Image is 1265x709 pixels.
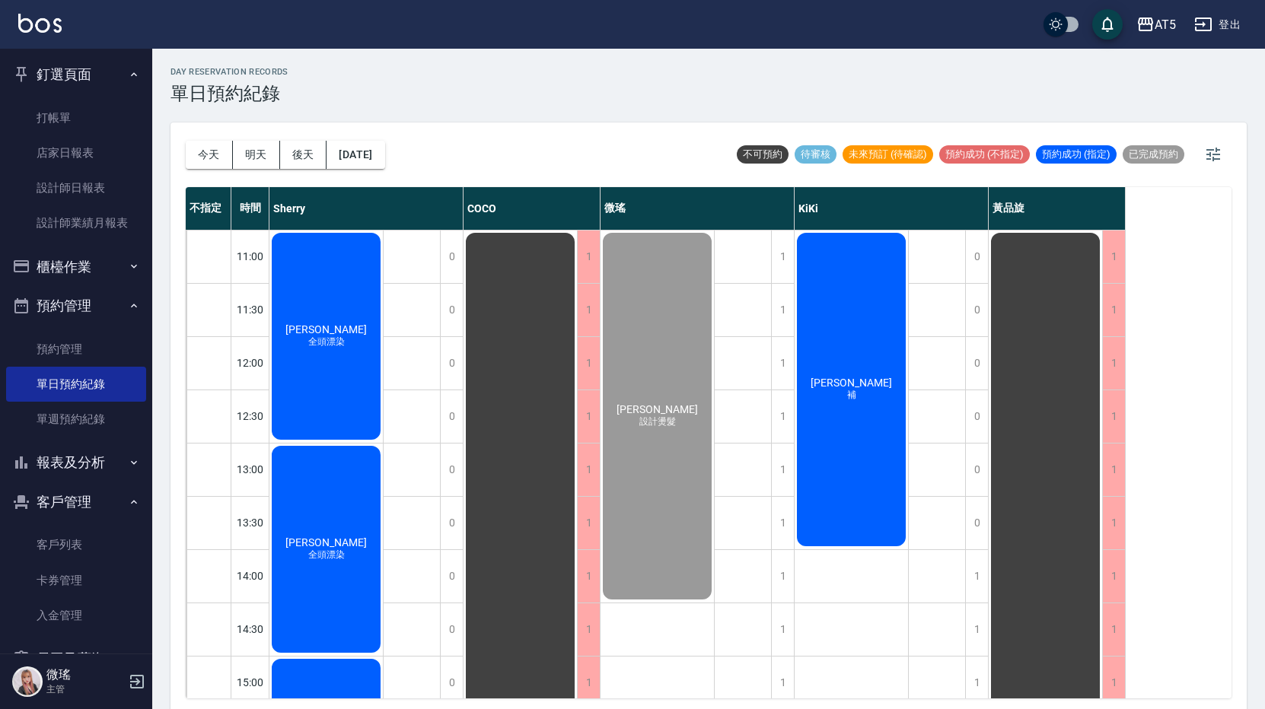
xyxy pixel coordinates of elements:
[6,563,146,598] a: 卡券管理
[440,444,463,496] div: 0
[577,390,600,443] div: 1
[231,230,269,283] div: 11:00
[1102,603,1125,656] div: 1
[170,83,288,104] h3: 單日預約紀錄
[771,550,794,602] div: 1
[1092,9,1123,40] button: save
[46,682,124,696] p: 主管
[6,170,146,205] a: 設計師日報表
[843,148,933,161] span: 未來預訂 (待確認)
[1102,550,1125,602] div: 1
[771,284,794,336] div: 1
[1036,148,1117,161] span: 預約成功 (指定)
[577,550,600,602] div: 1
[965,603,988,656] div: 1
[280,141,327,169] button: 後天
[12,666,43,697] img: Person
[577,337,600,389] div: 1
[305,548,348,561] span: 全頭漂染
[1155,15,1176,34] div: AT5
[231,283,269,336] div: 11:30
[6,286,146,326] button: 預約管理
[1102,657,1125,709] div: 1
[1102,337,1125,389] div: 1
[613,403,701,415] span: [PERSON_NAME]
[6,639,146,679] button: 員工及薪資
[771,603,794,656] div: 1
[577,231,600,283] div: 1
[1188,11,1247,39] button: 登出
[1102,390,1125,443] div: 1
[771,657,794,709] div: 1
[464,187,601,230] div: COCO
[6,482,146,522] button: 客戶管理
[6,332,146,367] a: 預約管理
[18,14,62,33] img: Logo
[231,336,269,389] div: 12:00
[1130,9,1182,40] button: AT5
[231,443,269,496] div: 13:00
[440,231,463,283] div: 0
[233,141,280,169] button: 明天
[1102,444,1125,496] div: 1
[6,100,146,135] a: 打帳單
[771,337,794,389] div: 1
[737,148,789,161] span: 不可預約
[989,187,1126,230] div: 黃品旋
[282,323,370,335] span: [PERSON_NAME]
[231,602,269,656] div: 14:30
[1102,284,1125,336] div: 1
[327,141,384,169] button: [DATE]
[231,187,269,230] div: 時間
[771,231,794,283] div: 1
[965,550,988,602] div: 1
[6,598,146,633] a: 入金管理
[965,231,988,283] div: 0
[231,549,269,602] div: 14:00
[282,536,370,548] span: [PERSON_NAME]
[577,284,600,336] div: 1
[771,497,794,549] div: 1
[939,148,1030,161] span: 預約成功 (不指定)
[965,497,988,549] div: 0
[170,67,288,77] h2: day Reservation records
[186,187,231,230] div: 不指定
[577,657,600,709] div: 1
[636,415,679,428] span: 設計燙髮
[601,187,795,230] div: 微瑤
[1102,497,1125,549] div: 1
[965,657,988,709] div: 1
[795,148,836,161] span: 待審核
[577,497,600,549] div: 1
[577,444,600,496] div: 1
[965,444,988,496] div: 0
[577,603,600,656] div: 1
[46,667,124,682] h5: 微瑤
[795,187,989,230] div: KiKi
[231,496,269,549] div: 13:30
[440,390,463,443] div: 0
[231,389,269,443] div: 12:30
[269,187,464,230] div: Sherry
[6,55,146,94] button: 釘選頁面
[6,205,146,240] a: 設計師業績月報表
[6,402,146,437] a: 單週預約紀錄
[440,337,463,389] div: 0
[844,389,859,402] span: 補
[6,135,146,170] a: 店家日報表
[6,247,146,287] button: 櫃檯作業
[440,497,463,549] div: 0
[965,390,988,443] div: 0
[1102,231,1125,283] div: 1
[440,603,463,656] div: 0
[965,284,988,336] div: 0
[965,337,988,389] div: 0
[440,657,463,709] div: 0
[305,335,348,348] span: 全頭漂染
[6,527,146,562] a: 客戶列表
[6,367,146,402] a: 單日預約紀錄
[771,444,794,496] div: 1
[440,284,463,336] div: 0
[1123,148,1184,161] span: 已完成預約
[186,141,233,169] button: 今天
